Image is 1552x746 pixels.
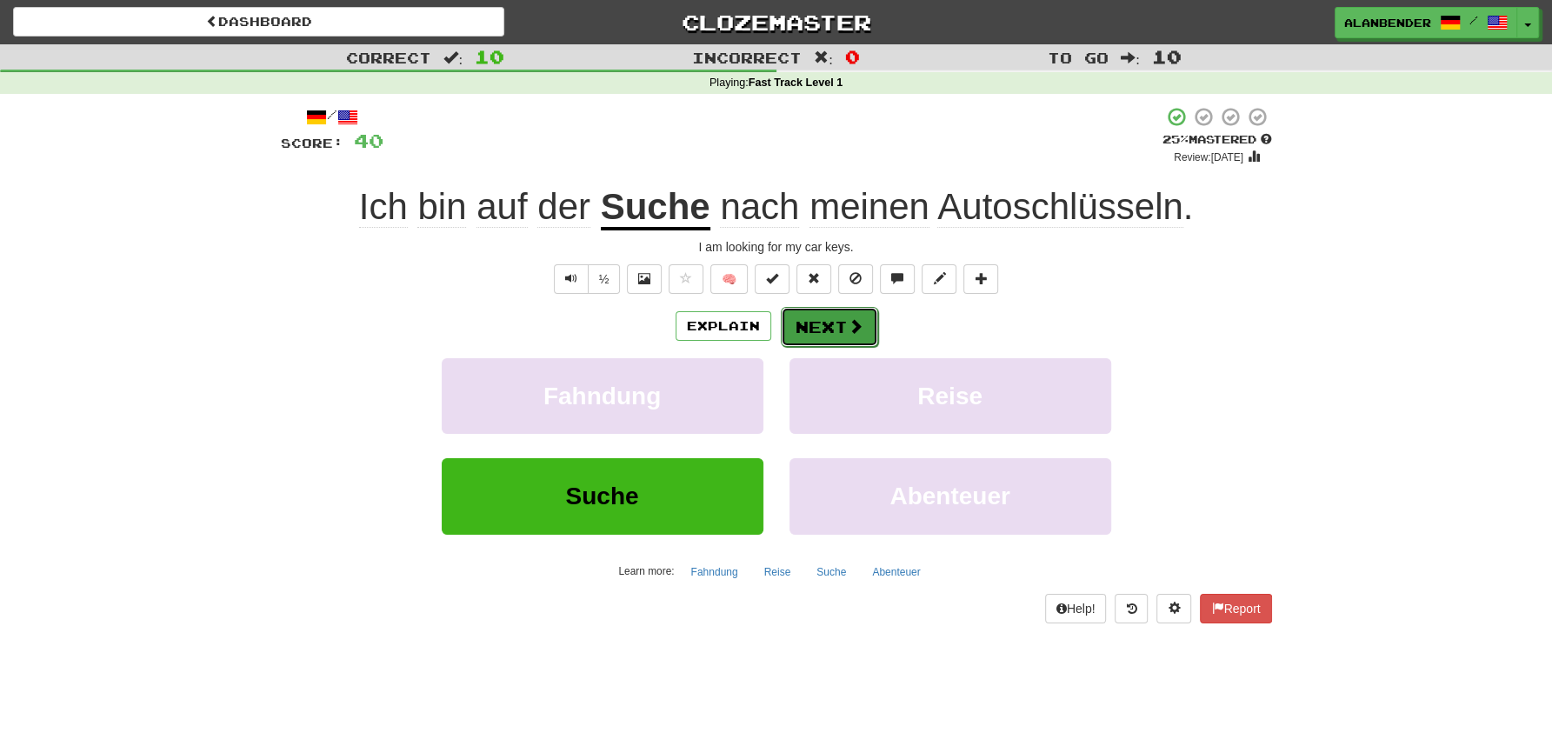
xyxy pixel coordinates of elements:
[601,186,710,230] u: Suche
[880,264,915,294] button: Discuss sentence (alt+u)
[550,264,621,294] div: Text-to-speech controls
[354,130,383,151] span: 40
[807,559,856,585] button: Suche
[281,238,1272,256] div: I am looking for my car keys.
[789,358,1111,434] button: Reise
[676,311,771,341] button: Explain
[442,358,763,434] button: Fahndung
[476,186,527,228] span: auf
[796,264,831,294] button: Reset to 0% Mastered (alt+r)
[720,186,799,228] span: nach
[1344,15,1431,30] span: AlanBender
[443,50,463,65] span: :
[845,46,860,67] span: 0
[588,264,621,294] button: ½
[809,186,929,228] span: meinen
[863,559,929,585] button: Abenteuer
[937,186,1183,228] span: Autoschlüsseln
[922,264,956,294] button: Edit sentence (alt+d)
[755,264,789,294] button: Set this sentence to 100% Mastered (alt+m)
[681,559,747,585] button: Fahndung
[281,136,343,150] span: Score:
[692,49,802,66] span: Incorrect
[1152,46,1182,67] span: 10
[543,383,661,410] span: Fahndung
[1121,50,1140,65] span: :
[814,50,833,65] span: :
[963,264,998,294] button: Add to collection (alt+a)
[1335,7,1517,38] a: AlanBender /
[710,264,748,294] button: 🧠
[1115,594,1148,623] button: Round history (alt+y)
[781,307,878,347] button: Next
[669,264,703,294] button: Favorite sentence (alt+f)
[442,458,763,534] button: Suche
[359,186,408,228] span: Ich
[530,7,1022,37] a: Clozemaster
[1162,132,1272,148] div: Mastered
[1200,594,1271,623] button: Report
[1174,151,1243,163] small: Review: [DATE]
[417,186,466,228] span: bin
[1469,14,1478,26] span: /
[889,483,1009,510] span: Abenteuer
[710,186,1194,228] span: .
[838,264,873,294] button: Ignore sentence (alt+i)
[755,559,801,585] button: Reise
[1045,594,1107,623] button: Help!
[1162,132,1189,146] span: 25 %
[281,106,383,128] div: /
[627,264,662,294] button: Show image (alt+x)
[537,186,590,228] span: der
[565,483,638,510] span: Suche
[554,264,589,294] button: Play sentence audio (ctl+space)
[618,565,674,577] small: Learn more:
[1048,49,1109,66] span: To go
[475,46,504,67] span: 10
[789,458,1111,534] button: Abenteuer
[346,49,431,66] span: Correct
[917,383,982,410] span: Reise
[749,77,843,89] strong: Fast Track Level 1
[13,7,504,37] a: Dashboard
